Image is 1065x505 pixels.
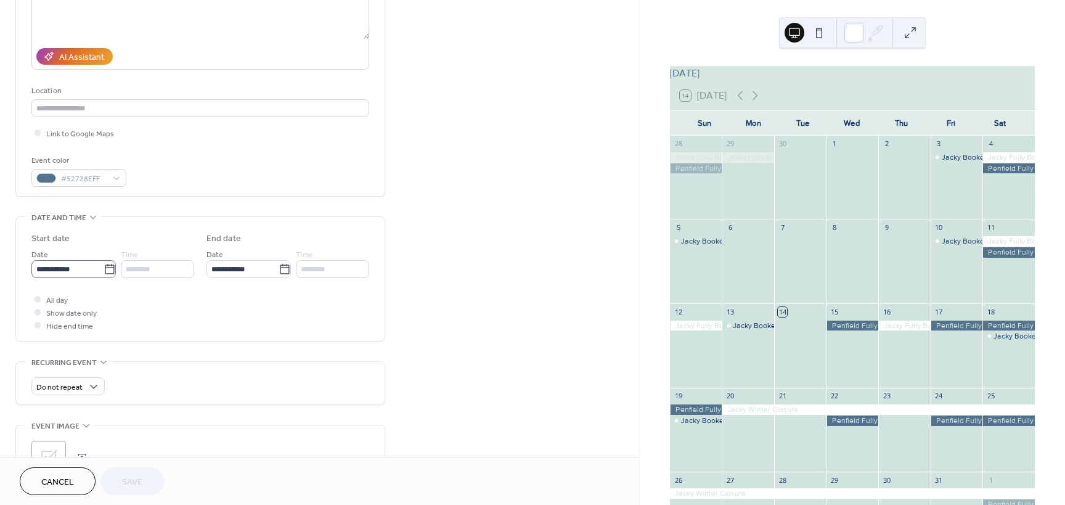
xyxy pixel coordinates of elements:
[722,152,774,163] div: Jacky Fully Booked
[674,223,683,232] div: 5
[986,392,995,401] div: 25
[31,232,70,245] div: Start date
[982,236,1035,247] div: Jacky Fully Booked
[206,232,241,245] div: End date
[722,404,1035,415] div: Jacky Winter Closure
[729,111,778,136] div: Mon
[926,111,976,136] div: Fri
[830,475,839,485] div: 29
[982,321,1035,331] div: Penfield Fully Booked
[670,163,722,174] div: Penfield Fully Booked
[931,321,983,331] div: Penfield Fully Booked
[725,139,735,149] div: 29
[670,416,722,426] div: Jacky Booked AM
[681,416,741,426] div: Jacky Booked AM
[46,128,114,141] span: Link to Google Maps
[681,236,741,247] div: Jacky Booked AM
[46,294,68,307] span: All day
[994,331,1053,342] div: Jacky Booked PM
[986,139,995,149] div: 4
[121,248,138,261] span: Time
[725,475,735,485] div: 27
[882,139,891,149] div: 2
[982,416,1035,426] div: Penfield Fully Booked
[986,307,995,316] div: 18
[725,223,735,232] div: 6
[931,416,983,426] div: Penfield Fully Booked
[680,111,729,136] div: Sun
[778,139,787,149] div: 30
[830,307,839,316] div: 15
[31,154,124,167] div: Event color
[31,441,66,475] div: ;
[59,51,104,64] div: AI Assistant
[31,211,86,224] span: Date and time
[206,248,223,261] span: Date
[882,223,891,232] div: 9
[882,475,891,485] div: 30
[982,247,1035,258] div: Penfield Fully Booked
[986,223,995,232] div: 11
[46,307,97,320] span: Show date only
[942,152,1002,163] div: Jacky Booked PM
[31,356,97,369] span: Recurring event
[830,223,839,232] div: 8
[931,236,983,247] div: Jacky Booked PM
[826,321,879,331] div: Penfield Fully Booked
[882,307,891,316] div: 16
[934,223,944,232] div: 10
[31,84,367,97] div: Location
[725,307,735,316] div: 13
[778,223,787,232] div: 7
[828,111,877,136] div: Wed
[722,321,774,331] div: Jacky Booked PM
[982,331,1035,342] div: Jacky Booked PM
[942,236,1002,247] div: Jacky Booked PM
[778,475,787,485] div: 28
[934,307,944,316] div: 17
[670,66,1035,81] div: [DATE]
[31,248,48,261] span: Date
[830,392,839,401] div: 22
[982,163,1035,174] div: Penfield Fully Booked
[878,321,931,331] div: Jacky Fully Booked
[778,307,787,316] div: 14
[670,404,722,415] div: Penfield Fully Booked
[670,152,722,163] div: Jacky Fully Booked
[830,139,839,149] div: 1
[976,111,1025,136] div: Sat
[670,236,722,247] div: Jacky Booked AM
[674,307,683,316] div: 12
[296,248,313,261] span: Time
[882,392,891,401] div: 23
[877,111,926,136] div: Thu
[674,392,683,401] div: 19
[20,467,96,495] button: Cancel
[934,392,944,401] div: 24
[674,139,683,149] div: 28
[670,488,1035,499] div: Jacky Winter Closure
[778,111,828,136] div: Tue
[725,392,735,401] div: 20
[931,152,983,163] div: Jacky Booked PM
[41,476,74,489] span: Cancel
[36,380,83,395] span: Do not repeat
[934,475,944,485] div: 31
[733,321,793,331] div: Jacky Booked PM
[46,320,93,333] span: Hide end time
[934,139,944,149] div: 3
[36,48,113,65] button: AI Assistant
[31,420,80,433] span: Event image
[61,173,107,186] span: #52728EFF
[826,416,879,426] div: Penfield Fully Booked
[982,152,1035,163] div: Jacky Fully Booked
[778,392,787,401] div: 21
[670,321,722,331] div: Jacky Fully Booked
[674,475,683,485] div: 26
[986,475,995,485] div: 1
